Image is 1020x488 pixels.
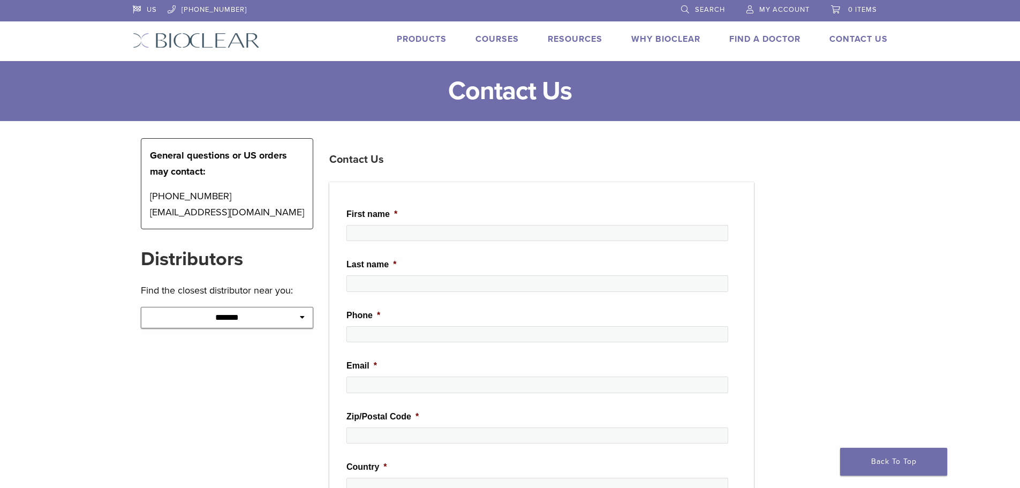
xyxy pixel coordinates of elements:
[346,411,419,423] label: Zip/Postal Code
[397,34,447,44] a: Products
[631,34,700,44] a: Why Bioclear
[346,310,380,321] label: Phone
[729,34,800,44] a: Find A Doctor
[329,147,754,172] h3: Contact Us
[133,33,260,48] img: Bioclear
[475,34,519,44] a: Courses
[829,34,888,44] a: Contact Us
[346,259,396,271] label: Last name
[346,209,397,220] label: First name
[695,5,725,14] span: Search
[346,462,387,473] label: Country
[141,246,314,272] h2: Distributors
[346,361,377,372] label: Email
[840,448,947,476] a: Back To Top
[150,188,305,220] p: [PHONE_NUMBER] [EMAIL_ADDRESS][DOMAIN_NAME]
[548,34,602,44] a: Resources
[141,282,314,298] p: Find the closest distributor near you:
[759,5,810,14] span: My Account
[150,149,287,177] strong: General questions or US orders may contact:
[848,5,877,14] span: 0 items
